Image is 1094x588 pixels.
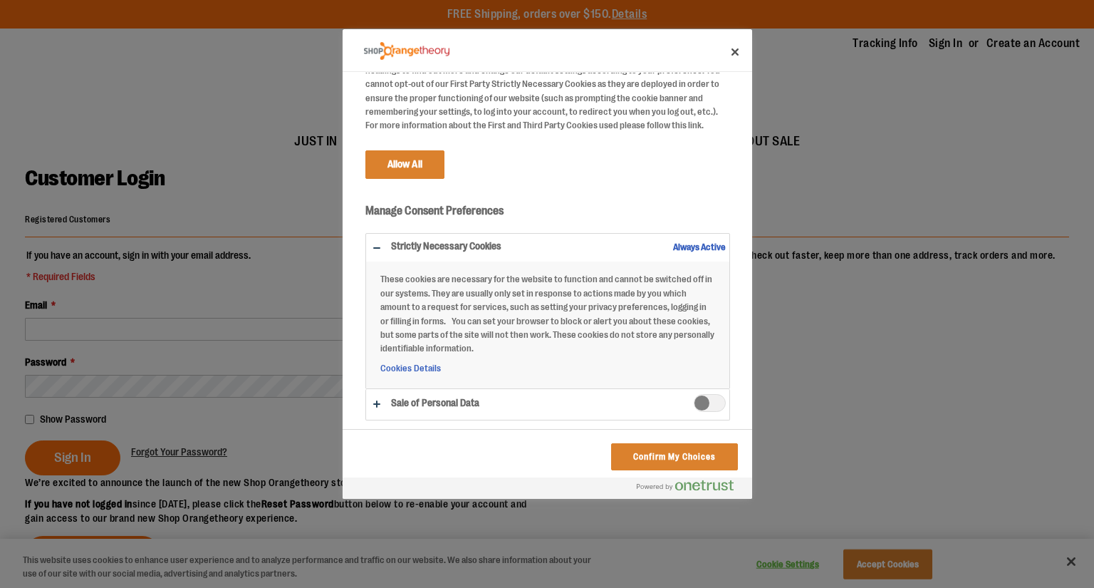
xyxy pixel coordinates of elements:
img: Company Logo [364,42,449,60]
button: Cookie Details button opens Cookie List menu [380,363,442,373]
h3: Manage Consent Preferences [365,204,730,226]
img: Powered by OneTrust Opens in a new Tab [637,480,734,491]
span: Sale of Personal Data [694,394,726,412]
div: Preference center [343,29,752,499]
button: Allow All [365,150,444,179]
button: Close [719,36,751,68]
a: Powered by OneTrust Opens in a new Tab [637,480,745,497]
div: Company Logo [364,36,449,65]
button: Confirm My Choices [611,443,737,470]
div: Do Not Sell My Personal Information [343,29,752,499]
p: These cookies are necessary for the website to function and cannot be switched off in our systems... [366,272,729,356]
